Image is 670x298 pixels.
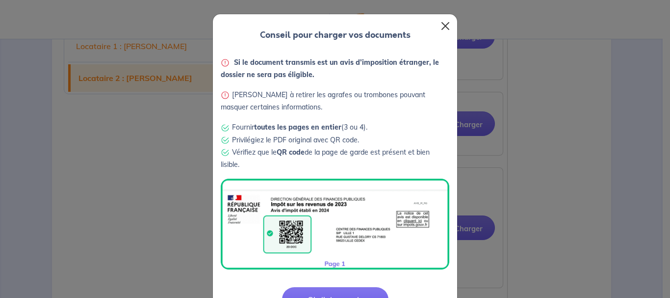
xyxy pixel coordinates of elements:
[438,18,453,34] button: Close
[221,136,230,145] img: Check
[221,89,449,113] p: [PERSON_NAME] à retirer les agrafes ou trombones pouvant masquer certaines informations.
[254,123,341,132] strong: toutes les pages en entier
[221,124,230,133] img: Check
[221,91,230,100] img: Warning
[221,148,230,157] img: Check
[260,30,411,41] h2: Conseil pour charger vos documents
[221,58,230,67] img: Warning
[277,148,305,157] strong: QR code
[221,121,449,171] p: Fournir (3 ou 4). Privilégiez le PDF original avec QR code. Vérifiez que le de la page de garde e...
[221,58,439,79] strong: Si le document transmis est un avis d’imposition étranger, le dossier ne sera pas éligible.
[221,179,449,270] img: Avis D'impôts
